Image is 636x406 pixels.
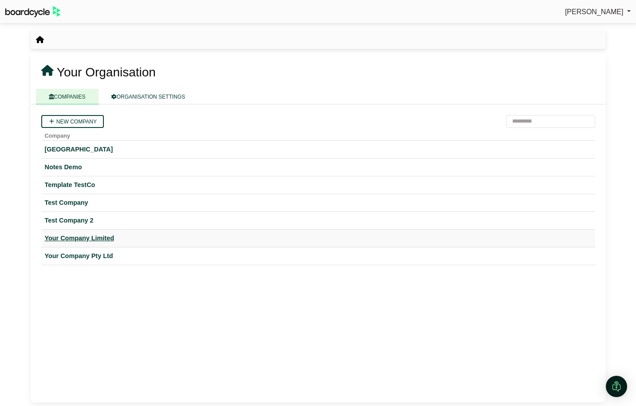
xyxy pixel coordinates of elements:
[606,376,627,397] div: Open Intercom Messenger
[45,233,592,243] a: Your Company Limited
[36,34,44,46] nav: breadcrumb
[41,115,104,128] a: New company
[45,198,592,208] a: Test Company
[99,89,198,104] a: ORGANISATION SETTINGS
[565,8,624,16] span: [PERSON_NAME]
[45,215,592,226] a: Test Company 2
[565,6,631,18] a: [PERSON_NAME]
[57,65,156,79] span: Your Organisation
[45,251,592,261] a: Your Company Pty Ltd
[5,6,60,17] img: BoardcycleBlackGreen-aaafeed430059cb809a45853b8cf6d952af9d84e6e89e1f1685b34bfd5cb7d64.svg
[45,180,592,190] a: Template TestCo
[45,162,592,172] a: Notes Demo
[41,128,595,141] th: Company
[45,144,592,155] a: [GEOGRAPHIC_DATA]
[36,89,99,104] a: COMPANIES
